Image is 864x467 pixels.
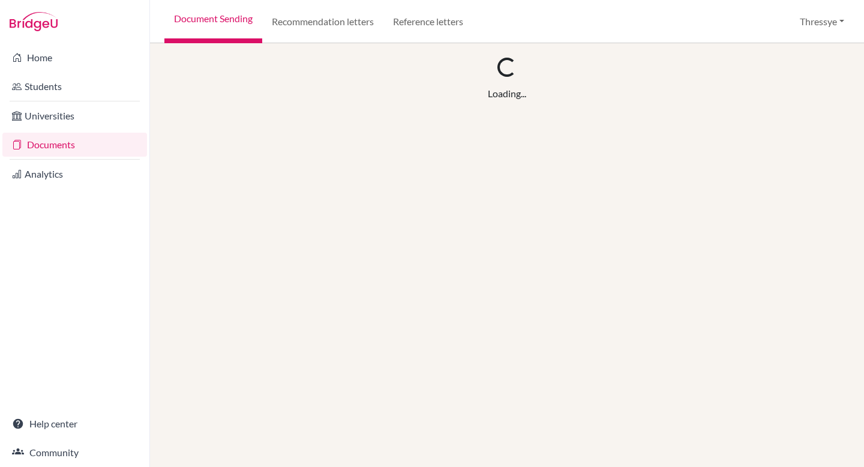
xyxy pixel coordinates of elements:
a: Help center [2,412,147,436]
a: Community [2,441,147,465]
a: Home [2,46,147,70]
a: Students [2,74,147,98]
img: Bridge-U [10,12,58,31]
a: Analytics [2,162,147,186]
a: Documents [2,133,147,157]
div: Loading... [488,86,526,101]
a: Universities [2,104,147,128]
button: Thressye [794,10,850,33]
